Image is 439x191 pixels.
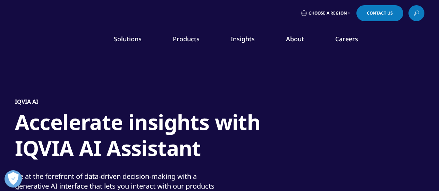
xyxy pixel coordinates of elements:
[73,24,424,57] nav: Primary
[309,10,347,16] span: Choose a Region
[114,35,142,43] a: Solutions
[15,98,38,105] h5: IQVIA AI
[173,35,200,43] a: Products
[335,35,358,43] a: Careers
[15,109,275,165] h1: Accelerate insights with IQVIA AI Assistant
[5,170,22,188] button: Open Preferences
[356,5,403,21] a: Contact Us
[286,35,304,43] a: About
[231,35,255,43] a: Insights
[367,11,393,15] span: Contact Us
